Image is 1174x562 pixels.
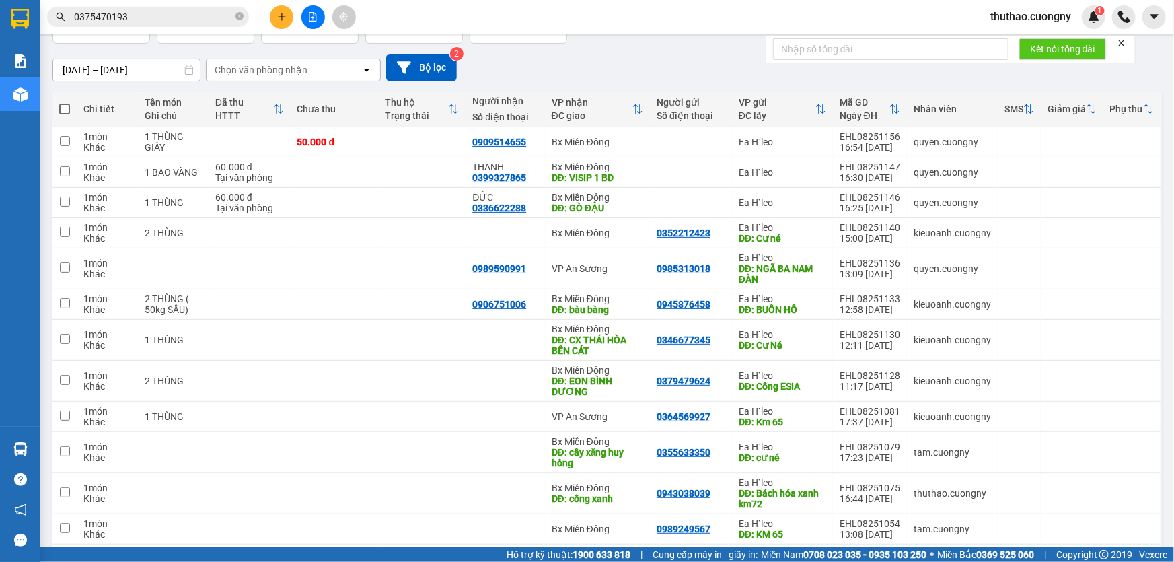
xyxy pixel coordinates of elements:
[840,233,900,244] div: 15:00 [DATE]
[472,299,526,310] div: 0906751006
[268,19,283,35] span: 19
[1088,11,1100,23] img: icon-new-feature
[657,488,710,499] div: 0943038039
[739,329,826,340] div: Ea H`leo
[552,324,643,335] div: Bx Miền Đông
[840,483,900,493] div: EHL08251075
[1103,92,1161,127] th: Toggle SortBy
[840,406,900,417] div: EHL08251081
[472,137,526,147] div: 0909514655
[640,547,643,562] span: |
[552,524,643,534] div: Bx Miền Đông
[840,293,900,304] div: EHL08251133
[14,534,27,547] span: message
[833,92,907,127] th: Toggle SortBy
[83,192,131,203] div: 1 món
[1004,104,1023,114] div: SMS
[373,19,421,35] span: 120.000
[739,304,826,315] div: DĐ: BUÔN HỒ
[145,97,201,108] div: Tên món
[1148,11,1161,23] span: caret-down
[552,335,643,356] div: DĐ: CX THÁI HÒA BẾN CÁT
[552,162,643,172] div: Bx Miền Đông
[840,417,900,427] div: 17:37 [DATE]
[914,227,991,238] div: kieuoanh.cuongny
[83,304,131,315] div: Khác
[914,376,991,386] div: kieuoanh.cuongny
[914,411,991,422] div: kieuoanh.cuongny
[739,518,826,529] div: Ea H`leo
[657,227,710,238] div: 0352212423
[914,488,991,499] div: thuthao.cuongny
[657,263,710,274] div: 0985313018
[145,167,201,178] div: 1 BAO VÀNG
[840,381,900,392] div: 11:17 [DATE]
[1117,38,1126,48] span: close
[840,452,900,463] div: 17:23 [DATE]
[11,9,29,29] img: logo-vxr
[840,442,900,452] div: EHL08251079
[14,473,27,486] span: question-circle
[83,329,131,340] div: 1 món
[332,5,356,29] button: aim
[145,293,201,315] div: 2 THÙNG ( 50kg SẦU)
[739,417,826,427] div: DĐ: Km 65
[761,547,926,562] span: Miền Nam
[507,547,630,562] span: Hỗ trợ kỹ thuật:
[83,483,131,493] div: 1 món
[552,411,643,422] div: VP An Sương
[235,11,244,24] span: close-circle
[739,340,826,351] div: DĐ: Cư Né
[552,483,643,493] div: Bx Miền Đông
[739,488,826,510] div: DĐ: Bách hóa xanh km72
[270,5,293,29] button: plus
[60,19,75,35] span: 17
[739,137,826,147] div: Ea H`leo
[840,192,900,203] div: EHL08251146
[1118,11,1130,23] img: phone-icon
[653,547,758,562] span: Cung cấp máy in - giấy in:
[739,477,826,488] div: Ea H`leo
[840,222,900,233] div: EHL08251140
[145,376,201,386] div: 2 THÙNG
[739,97,815,108] div: VP gửi
[378,92,466,127] th: Toggle SortBy
[145,110,201,121] div: Ghi chú
[552,293,643,304] div: Bx Miền Đông
[1019,38,1106,60] button: Kết nối tổng đài
[840,304,900,315] div: 12:58 [DATE]
[13,54,28,68] img: solution-icon
[472,172,526,183] div: 0399327865
[83,417,131,427] div: Khác
[74,9,233,24] input: Tìm tên, số ĐT hoặc mã đơn
[657,299,710,310] div: 0945876458
[840,340,900,351] div: 12:11 [DATE]
[739,370,826,381] div: Ea H`leo
[739,381,826,392] div: DĐ: Cổng ESIA
[145,335,201,345] div: 1 THÙNG
[840,329,900,340] div: EHL08251130
[277,12,287,22] span: plus
[840,131,900,142] div: EHL08251156
[83,518,131,529] div: 1 món
[385,110,448,121] div: Trạng thái
[209,92,291,127] th: Toggle SortBy
[472,162,538,172] div: THANH
[840,370,900,381] div: EHL08251128
[914,524,991,534] div: tam.cuongny
[1142,5,1166,29] button: caret-down
[552,97,632,108] div: VP nhận
[297,104,371,114] div: Chưa thu
[739,293,826,304] div: Ea H`leo
[739,222,826,233] div: Ea H`leo
[1041,92,1103,127] th: Toggle SortBy
[13,87,28,102] img: warehouse-icon
[83,258,131,269] div: 1 món
[840,172,900,183] div: 16:30 [DATE]
[914,263,991,274] div: quyen.cuongny
[215,63,307,77] div: Chọn văn phòng nhận
[739,197,826,208] div: Ea H`leo
[83,442,131,452] div: 1 món
[215,162,284,172] div: 60.000 đ
[552,203,643,213] div: DĐ: GÒ ĐẬU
